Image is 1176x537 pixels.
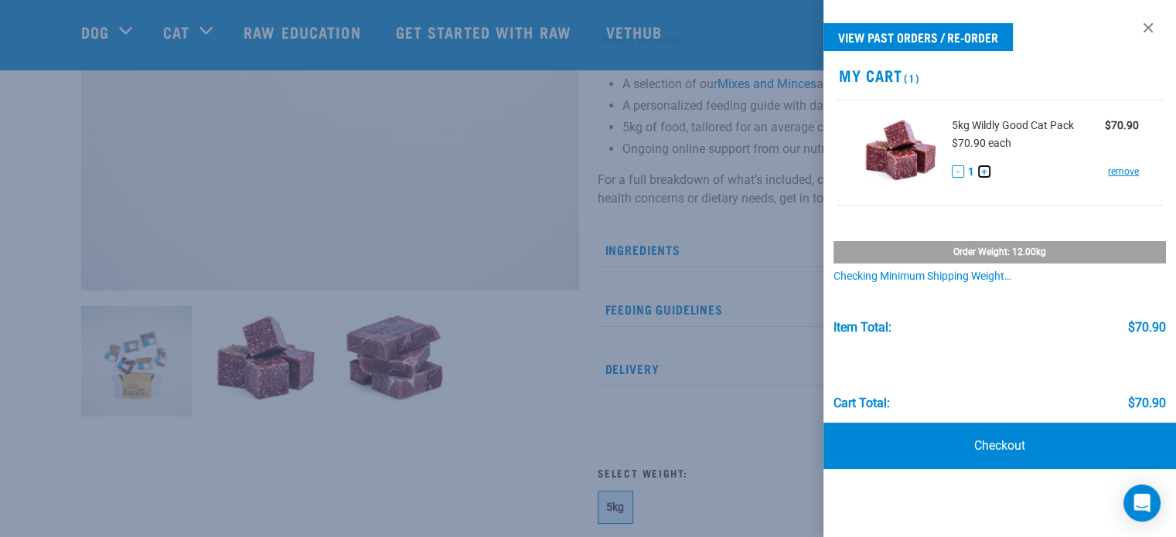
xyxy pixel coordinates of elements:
[952,137,1011,149] span: $70.90 each
[833,241,1165,263] div: Order weight: 12.00kg
[1105,119,1139,131] strong: $70.90
[902,75,919,80] span: (1)
[978,165,990,178] button: +
[823,66,1176,84] h2: My Cart
[833,321,891,335] div: Item Total:
[1123,484,1161,522] div: Open Intercom Messenger
[952,117,1074,134] span: 5kg Wildly Good Cat Pack
[1127,321,1165,335] div: $70.90
[861,113,940,192] img: Wildly Good Cat Pack
[833,396,890,410] div: Cart total:
[823,423,1176,469] a: Checkout
[823,23,1013,51] a: View past orders / re-order
[1108,165,1139,178] a: remove
[968,164,974,180] span: 1
[833,270,1165,283] div: Checking minimum shipping weight…
[952,165,964,178] button: -
[1127,396,1165,410] div: $70.90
